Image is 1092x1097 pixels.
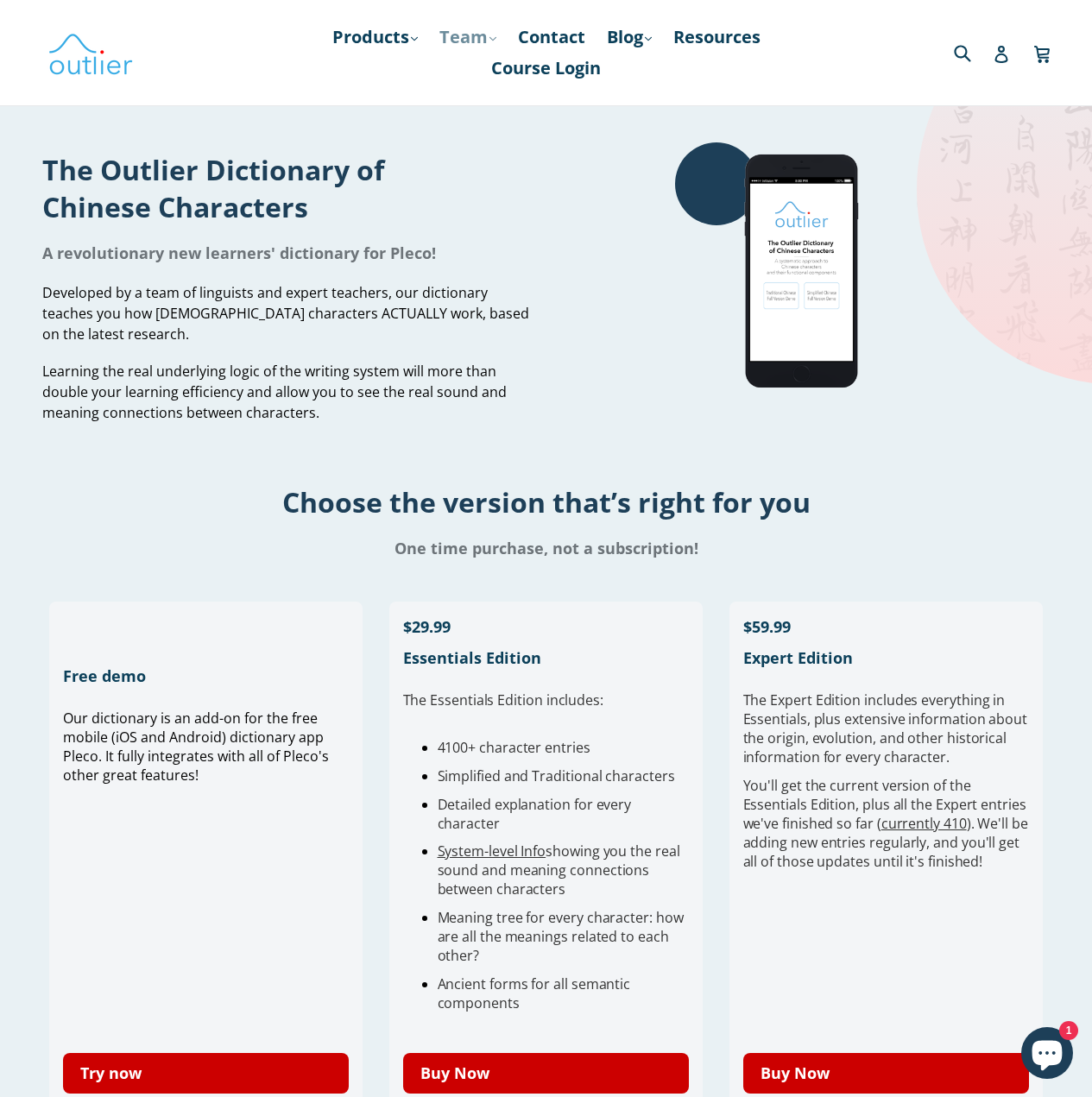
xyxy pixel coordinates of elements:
[47,28,134,78] img: Outlier Linguistics
[42,243,533,263] h1: A revolutionary new learners' dictionary for Pleco!
[743,776,1028,871] span: You'll get the current version of the Essentials Edition, plus all the Expert entries we've finis...
[63,1053,350,1094] a: Try now
[743,616,791,637] span: $59.99
[598,22,660,53] a: Blog
[438,795,632,833] span: Detailed explanation for every character
[438,974,631,1012] span: Ancient forms for all semantic components
[438,738,590,757] span: 4100+ character entries
[483,53,609,84] a: Course Login
[42,283,529,344] span: Developed by a team of linguists and expert teachers, our dictionary teaches you how [DEMOGRAPHIC...
[509,22,594,53] a: Contact
[63,665,350,686] h1: Free demo
[403,647,690,668] h1: Essentials Edition
[881,814,967,833] a: currently 410
[438,908,684,965] span: Meaning tree for every character: how are all the meanings related to each other?
[42,362,507,422] span: Learning the real underlying logic of the writing system will more than double your learning effi...
[743,647,1030,668] h1: Expert Edition
[438,842,680,898] span: showing you the real sound and meaning connections between characters
[438,766,675,785] span: Simplified and Traditional characters
[63,709,329,785] span: Our dictionary is an add-on for the free mobile (iOS and Android) dictionary app Pleco. It fully ...
[665,22,769,53] a: Resources
[950,35,997,70] input: Search
[403,616,451,637] span: $29.99
[324,22,426,53] a: Products
[1016,1027,1078,1083] inbox-online-store-chat: Shopify online store chat
[403,690,603,709] span: The Essentials Edition includes:
[438,842,546,861] a: System-level Info
[743,690,1027,766] span: verything in Essentials, plus extensive information about the origin, evolution, and other histor...
[743,1053,1030,1094] a: Buy Now
[42,151,533,225] h1: The Outlier Dictionary of Chinese Characters
[431,22,505,53] a: Team
[403,1053,690,1094] a: Buy Now
[743,690,930,709] span: The Expert Edition includes e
